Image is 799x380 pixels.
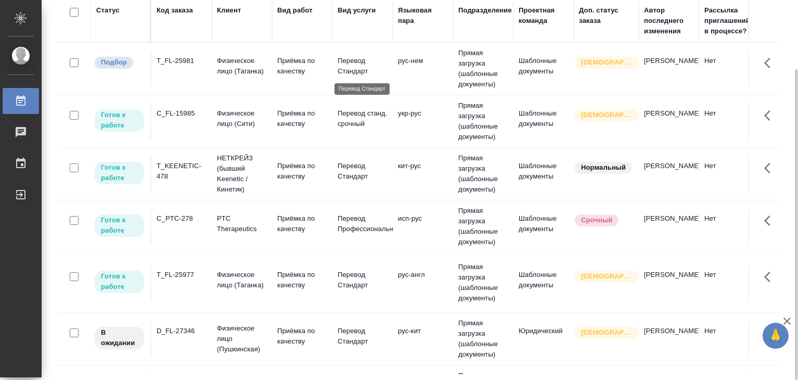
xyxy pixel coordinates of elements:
[217,108,267,129] p: Физическое лицо (Сити)
[513,208,574,245] td: Шаблонные документы
[101,57,127,68] p: Подбор
[581,327,633,338] p: [DEMOGRAPHIC_DATA]
[758,50,783,75] button: Здесь прячутся важные кнопки
[338,5,376,16] div: Вид услуги
[157,108,207,119] div: C_FL-15985
[453,257,513,309] td: Прямая загрузка (шаблонные документы)
[639,103,699,140] td: [PERSON_NAME]
[157,56,207,66] div: T_FL-25981
[579,5,634,26] div: Доп. статус заказа
[758,103,783,128] button: Здесь прячутся важные кнопки
[513,156,574,192] td: Шаблонные документы
[94,161,145,185] div: Исполнитель может приступить к работе
[513,321,574,357] td: Юридический
[639,50,699,87] td: [PERSON_NAME]
[704,5,754,36] div: Рассылка приглашений в процессе?
[101,110,138,131] p: Готов к работе
[277,161,327,182] p: Приёмка по качеству
[639,208,699,245] td: [PERSON_NAME]
[393,208,453,245] td: исп-рус
[217,213,267,234] p: PTC Therapeutics
[94,108,145,133] div: Исполнитель может приступить к работе
[157,5,193,16] div: Код заказа
[758,264,783,289] button: Здесь прячутся важные кнопки
[758,156,783,181] button: Здесь прячутся важные кнопки
[758,321,783,346] button: Здесь прячутся важные кнопки
[277,56,327,77] p: Приёмка по качеству
[393,50,453,87] td: рус-нем
[699,50,759,87] td: Нет
[393,321,453,357] td: рус-кит
[217,323,267,354] p: Физическое лицо (Пушкинская)
[458,5,512,16] div: Подразделение
[338,213,388,234] p: Перевод Профессиональный
[338,270,388,290] p: Перевод Стандарт
[101,215,138,236] p: Готов к работе
[519,5,569,26] div: Проектная команда
[157,326,207,336] div: D_FL-27346
[101,162,138,183] p: Готов к работе
[277,108,327,129] p: Приёмка по качеству
[393,264,453,301] td: рус-англ
[94,326,145,350] div: Исполнитель назначен, приступать к работе пока рано
[94,56,145,70] div: Можно подбирать исполнителей
[94,213,145,238] div: Исполнитель может приступить к работе
[96,5,120,16] div: Статус
[453,148,513,200] td: Прямая загрузка (шаблонные документы)
[581,215,612,225] p: Срочный
[453,313,513,365] td: Прямая загрузка (шаблонные документы)
[581,271,633,282] p: [DEMOGRAPHIC_DATA]
[217,5,241,16] div: Клиент
[758,208,783,233] button: Здесь прячутся важные кнопки
[393,103,453,140] td: укр-рус
[338,56,388,77] p: Перевод Стандарт
[513,103,574,140] td: Шаблонные документы
[639,264,699,301] td: [PERSON_NAME]
[94,270,145,294] div: Исполнитель может приступить к работе
[699,156,759,192] td: Нет
[338,161,388,182] p: Перевод Стандарт
[277,213,327,234] p: Приёмка по качеству
[453,200,513,252] td: Прямая загрузка (шаблонные документы)
[513,50,574,87] td: Шаблонные документы
[398,5,448,26] div: Языковая пара
[277,270,327,290] p: Приёмка по качеству
[157,213,207,224] div: C_PTC-278
[157,270,207,280] div: T_FL-25977
[513,264,574,301] td: Шаблонные документы
[453,95,513,147] td: Прямая загрузка (шаблонные документы)
[338,326,388,347] p: Перевод Стандарт
[393,156,453,192] td: кит-рус
[581,110,633,120] p: [DEMOGRAPHIC_DATA]
[101,327,138,348] p: В ожидании
[277,326,327,347] p: Приёмка по качеству
[157,161,207,182] div: T_KEENETIC-478
[338,108,388,129] p: Перевод станд. срочный
[699,321,759,357] td: Нет
[639,321,699,357] td: [PERSON_NAME]
[277,5,313,16] div: Вид работ
[699,208,759,245] td: Нет
[217,270,267,290] p: Физическое лицо (Таганка)
[767,325,784,347] span: 🙏
[639,156,699,192] td: [PERSON_NAME]
[581,57,633,68] p: [DEMOGRAPHIC_DATA]
[217,153,267,195] p: НЕТКРЕЙЗ (бывший Keenetic / Кинетик)
[763,323,789,349] button: 🙏
[699,103,759,140] td: Нет
[699,264,759,301] td: Нет
[453,43,513,95] td: Прямая загрузка (шаблонные документы)
[644,5,694,36] div: Автор последнего изменения
[101,271,138,292] p: Готов к работе
[217,56,267,77] p: Физическое лицо (Таганка)
[581,162,626,173] p: Нормальный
